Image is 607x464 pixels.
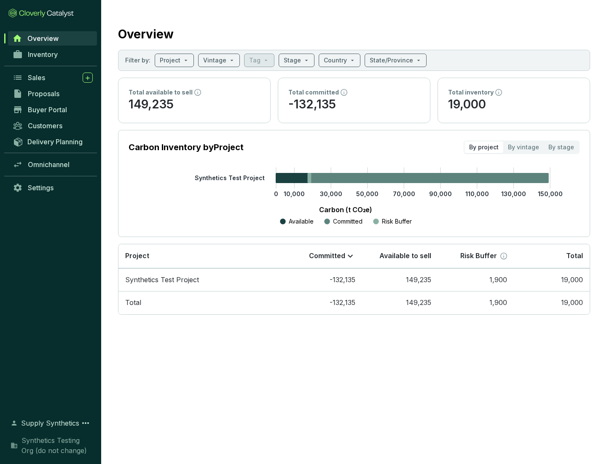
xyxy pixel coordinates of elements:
[514,291,590,314] td: 19,000
[320,190,342,197] tspan: 30,000
[28,183,54,192] span: Settings
[429,190,452,197] tspan: 90,000
[286,268,362,291] td: -132,135
[544,141,579,153] div: By stage
[514,268,590,291] td: 19,000
[288,97,420,113] p: -132,135
[284,190,305,197] tspan: 10,000
[438,268,514,291] td: 1,900
[362,268,438,291] td: 149,235
[382,217,412,226] p: Risk Buffer
[8,135,97,148] a: Delivery Planning
[464,140,580,154] div: segmented control
[288,88,339,97] p: Total committed
[460,251,497,261] p: Risk Buffer
[8,70,97,85] a: Sales
[129,97,260,113] p: 149,235
[465,190,489,197] tspan: 110,000
[448,88,494,97] p: Total inventory
[141,205,550,215] p: Carbon (t CO₂e)
[21,418,79,428] span: Supply Synthetics
[289,217,314,226] p: Available
[8,119,97,133] a: Customers
[274,190,278,197] tspan: 0
[129,88,193,97] p: Total available to sell
[125,56,150,65] p: Filter by:
[28,160,70,169] span: Omnichannel
[8,157,97,172] a: Omnichannel
[503,141,544,153] div: By vintage
[28,105,67,114] span: Buyer Portal
[514,244,590,268] th: Total
[129,141,244,153] p: Carbon Inventory by Project
[501,190,526,197] tspan: 130,000
[8,31,97,46] a: Overview
[393,190,415,197] tspan: 70,000
[28,73,45,82] span: Sales
[309,251,345,261] p: Committed
[118,268,286,291] td: Synthetics Test Project
[465,141,503,153] div: By project
[8,86,97,101] a: Proposals
[118,25,174,43] h2: Overview
[27,34,59,43] span: Overview
[8,181,97,195] a: Settings
[195,174,265,181] tspan: Synthetics Test Project
[249,56,261,65] p: Tag
[286,291,362,314] td: -132,135
[362,291,438,314] td: 149,235
[333,217,363,226] p: Committed
[362,244,438,268] th: Available to sell
[28,89,59,98] span: Proposals
[448,97,580,113] p: 19,000
[438,291,514,314] td: 1,900
[118,291,286,314] td: Total
[118,244,286,268] th: Project
[27,138,83,146] span: Delivery Planning
[21,435,93,456] span: Synthetics Testing Org (do not change)
[356,190,379,197] tspan: 50,000
[8,47,97,62] a: Inventory
[28,121,62,130] span: Customers
[28,50,58,59] span: Inventory
[538,190,563,197] tspan: 150,000
[8,103,97,117] a: Buyer Portal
